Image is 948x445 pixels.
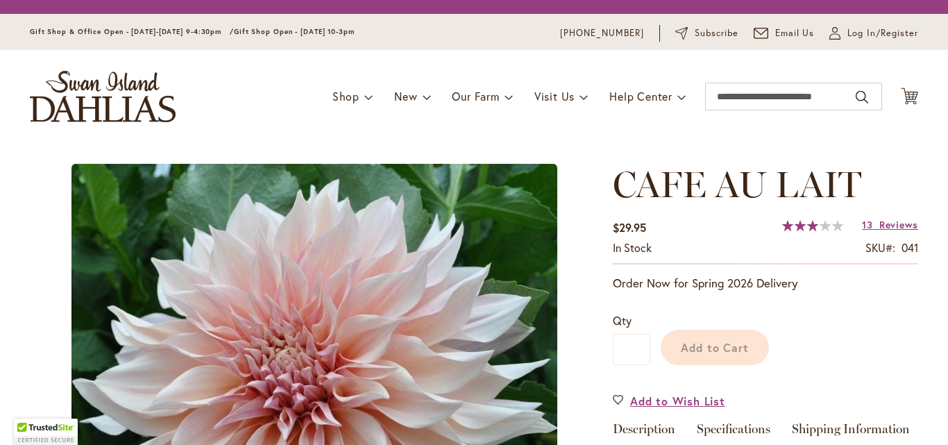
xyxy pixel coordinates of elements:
a: Specifications [697,423,770,443]
div: 60% [782,220,843,231]
a: Log In/Register [829,26,918,40]
div: Availability [613,240,652,256]
span: Our Farm [452,89,499,103]
span: Qty [613,313,632,328]
span: New [394,89,417,103]
span: CAFE AU LAIT [613,162,861,206]
button: Search [856,86,868,108]
a: 13 Reviews [862,218,918,231]
div: TrustedSite Certified [14,419,78,445]
a: [PHONE_NUMBER] [560,26,644,40]
div: Detailed Product Info [613,423,918,443]
span: Help Center [609,89,672,103]
a: Add to Wish List [613,393,725,409]
span: $29.95 [613,220,646,235]
span: Log In/Register [847,26,918,40]
p: Order Now for Spring 2026 Delivery [613,275,918,292]
div: 041 [902,240,918,256]
a: Shipping Information [792,423,910,443]
span: In stock [613,240,652,255]
span: Gift Shop & Office Open - [DATE]-[DATE] 9-4:30pm / [30,27,234,36]
a: Description [613,423,675,443]
a: Subscribe [675,26,738,40]
span: Visit Us [534,89,575,103]
a: Email Us [754,26,815,40]
span: Add to Wish List [630,393,725,409]
strong: SKU [865,240,895,255]
span: Subscribe [695,26,738,40]
a: store logo [30,71,176,122]
span: Email Us [775,26,815,40]
span: 13 [862,218,872,231]
span: Shop [332,89,359,103]
span: Gift Shop Open - [DATE] 10-3pm [234,27,355,36]
span: Reviews [879,218,918,231]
